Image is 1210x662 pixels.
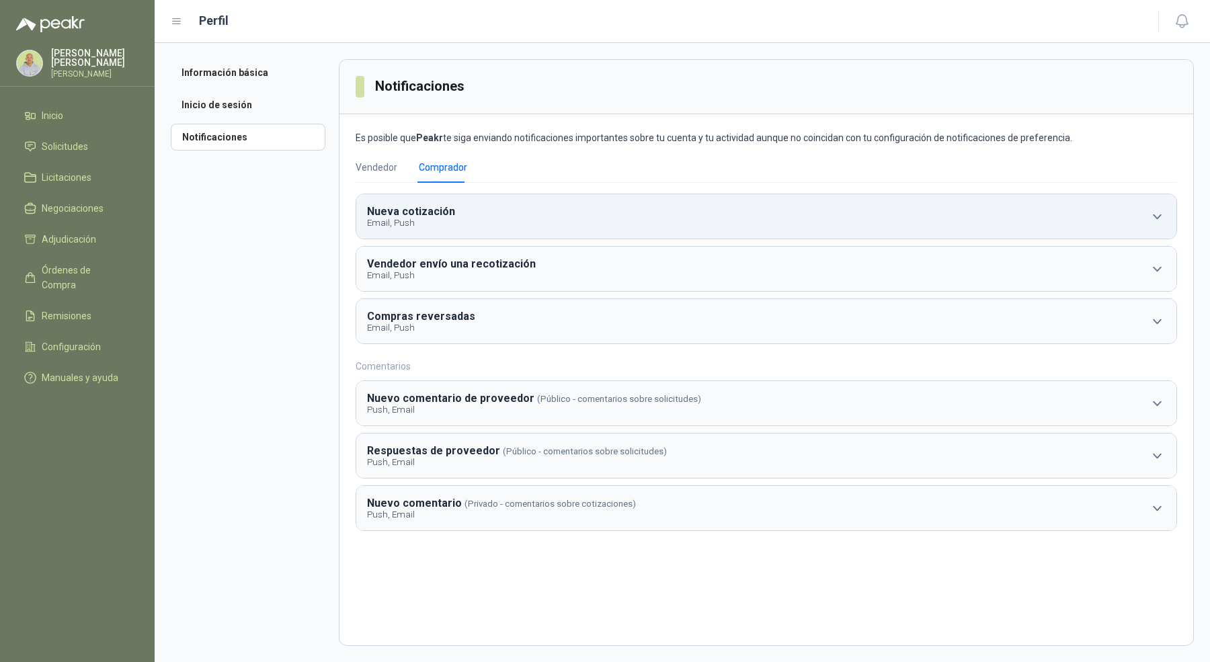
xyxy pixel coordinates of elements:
[42,232,96,247] span: Adjudicación
[16,226,138,252] a: Adjudicación
[367,310,475,323] b: Compras reversadas
[367,457,667,467] p: Push, Email
[367,323,478,333] p: Email, Push
[16,334,138,360] a: Configuración
[503,446,667,456] span: (Público - comentarios sobre solicitudes)
[419,160,467,175] div: Comprador
[51,70,138,78] p: [PERSON_NAME]
[42,170,91,185] span: Licitaciones
[42,108,63,123] span: Inicio
[416,132,443,143] b: Peakr
[16,165,138,190] a: Licitaciones
[356,381,1176,425] button: Nuevo comentario de proveedor(Público - comentarios sobre solicitudes)Push, Email
[367,205,455,218] b: Nueva cotización
[367,218,458,228] p: Email, Push
[356,130,1177,145] p: Es posible que te siga enviando notificaciones importantes sobre tu cuenta y tu actividad aunque ...
[375,76,467,97] h3: Notificaciones
[42,339,101,354] span: Configuración
[16,16,85,32] img: Logo peakr
[356,359,1177,374] h3: Comentarios
[367,392,534,405] b: Nuevo comentario de proveedor
[356,247,1176,291] button: Vendedor envío una recotizaciónEmail, Push
[171,91,325,118] a: Inicio de sesión
[42,308,91,323] span: Remisiones
[367,444,500,457] b: Respuestas de proveedor
[42,139,88,154] span: Solicitudes
[465,499,636,509] span: (Privado - comentarios sobre cotizaciones)
[42,201,104,216] span: Negociaciones
[51,48,138,67] p: [PERSON_NAME] [PERSON_NAME]
[367,270,538,280] p: Email, Push
[171,59,325,86] a: Información básica
[356,433,1176,478] button: Respuestas de proveedor(Público - comentarios sobre solicitudes)Push, Email
[16,257,138,298] a: Órdenes de Compra
[17,50,42,76] img: Company Logo
[171,124,325,151] a: Notificaciones
[356,160,397,175] div: Vendedor
[367,257,536,270] b: Vendedor envío una recotización
[16,303,138,329] a: Remisiones
[356,194,1176,239] button: Nueva cotizaciónEmail, Push
[16,103,138,128] a: Inicio
[356,299,1176,343] button: Compras reversadasEmail, Push
[199,11,229,30] h1: Perfil
[16,196,138,221] a: Negociaciones
[42,263,126,292] span: Órdenes de Compra
[537,394,701,404] span: (Público - comentarios sobre solicitudes)
[16,365,138,390] a: Manuales y ayuda
[367,405,701,415] p: Push, Email
[42,370,118,385] span: Manuales y ayuda
[16,134,138,159] a: Solicitudes
[367,509,636,520] p: Push, Email
[356,486,1176,530] button: Nuevo comentario(Privado - comentarios sobre cotizaciones)Push, Email
[367,497,462,509] b: Nuevo comentario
